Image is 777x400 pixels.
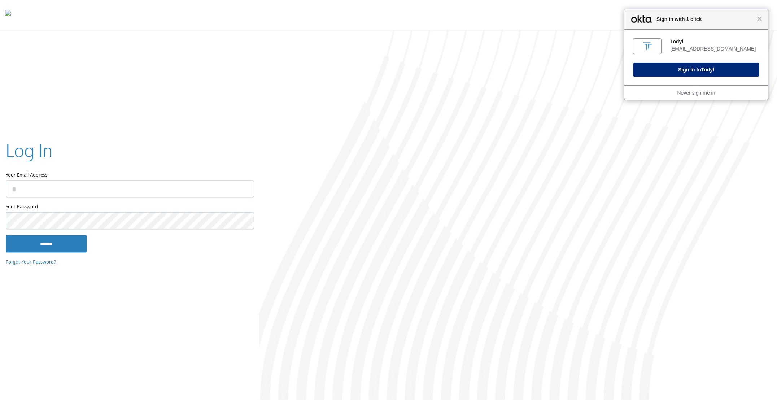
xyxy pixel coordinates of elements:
button: Sign In toTodyl [633,63,759,77]
a: Forgot Your Password? [6,258,56,266]
span: Close [757,16,762,22]
div: Todyl [670,38,759,45]
a: Never sign me in [677,90,715,96]
img: todyl-logo-dark.svg [5,8,11,22]
span: Todyl [701,67,714,73]
span: Sign in with 1 click [653,15,757,23]
img: fs01x314hryW67TKT0h8 [642,40,653,52]
label: Your Password [6,203,253,212]
h2: Log In [6,138,52,162]
div: [EMAIL_ADDRESS][DOMAIN_NAME] [670,45,759,52]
